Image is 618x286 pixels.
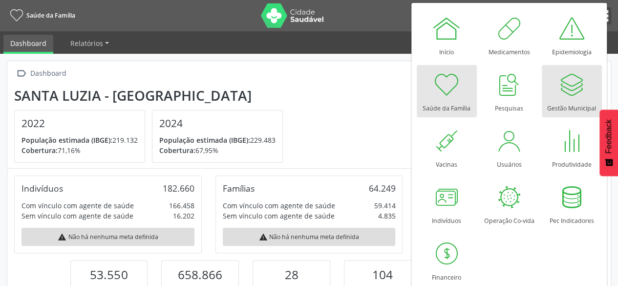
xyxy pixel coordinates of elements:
a: Indivíduos [417,177,477,230]
span: Relatórios [70,39,103,48]
div: 16.202 [173,211,194,221]
span: Feedback [604,119,613,154]
a: Saúde da Família [7,7,75,23]
span: 104 [372,266,393,283]
div: Indivíduos [21,183,63,194]
h4: 2022 [21,117,138,130]
h4: 2024 [159,117,276,130]
div: Famílias [223,183,255,194]
a: Saúde da Família [417,65,477,117]
div: 59.414 [374,200,395,211]
span: População estimada (IBGE): [159,135,250,145]
a:  Dashboard [14,66,68,81]
div: Sem vínculo com agente de saúde [21,211,133,221]
div: 166.458 [169,200,194,211]
a: Epidemiologia [542,9,602,61]
button: Feedback - Mostrar pesquisa [599,110,618,176]
div: Com vínculo com agente de saúde [223,200,335,211]
a: Usuários [479,121,539,174]
div: 4.835 [378,211,395,221]
span: 658.866 [178,266,222,283]
span: 53.550 [90,266,128,283]
a: Dashboard [3,35,53,54]
a: Operação Co-vida [479,177,539,230]
div: Não há nenhuma meta definida [223,228,396,246]
a: Medicamentos [479,9,539,61]
span: 28 [284,266,298,283]
div: Sem vínculo com agente de saúde [223,211,335,221]
div: 182.660 [163,183,194,194]
i:  [14,66,28,81]
p: 219.132 [21,135,138,145]
span: População estimada (IBGE): [21,135,112,145]
span: Cobertura: [159,146,195,155]
div: Com vínculo com agente de saúde [21,200,134,211]
p: 67,95% [159,145,276,155]
div: Santa Luzia - [GEOGRAPHIC_DATA] [14,88,290,104]
i: warning [259,233,268,242]
span: Cobertura: [21,146,58,155]
p: 71,16% [21,145,138,155]
a: Vacinas [417,121,477,174]
i: warning [58,233,66,242]
a: Produtividade [542,121,602,174]
div: Não há nenhuma meta definida [21,228,194,246]
a: Relatórios [64,35,116,52]
a: Início [417,9,477,61]
a: Pec Indicadores [542,177,602,230]
span: Saúde da Família [26,11,75,20]
div: 64.249 [368,183,395,194]
a: Gestão Municipal [542,65,602,117]
p: 229.483 [159,135,276,145]
div: Dashboard [28,66,68,81]
a: Pesquisas [479,65,539,117]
